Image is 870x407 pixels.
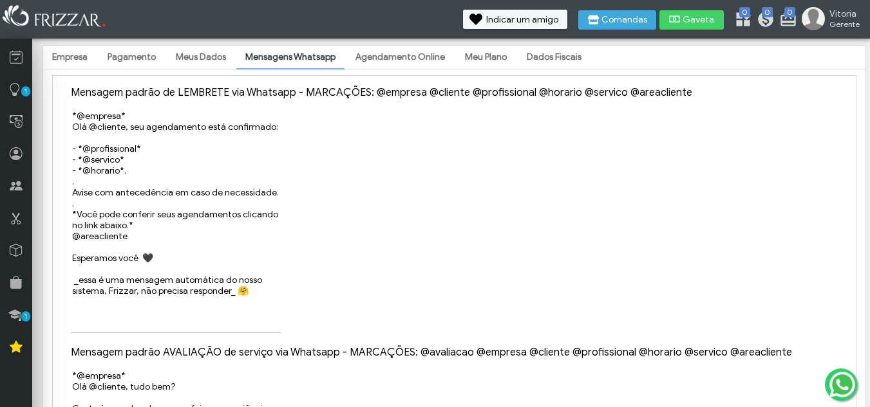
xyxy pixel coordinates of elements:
[21,311,30,321] span: 1
[43,46,97,68] a: Empresa
[346,46,454,68] a: Agendamento Online
[779,10,792,31] a: 0
[659,10,724,30] button: Gaveta
[601,15,647,24] span: Comandas
[739,7,750,17] span: 0
[734,10,747,31] a: 0
[99,46,165,68] a: Pagamento
[71,346,792,359] label: Mensagem padrão AVALIAÇÃO de serviço via Whatsapp - MARCAÇÕES: @avaliacao @empresa @cliente @prof...
[757,10,770,31] a: 0
[518,46,591,68] a: Dados Fiscais
[456,46,516,68] a: Meu Plano
[829,8,860,19] span: Vitoria
[683,15,715,24] span: Gaveta
[762,7,773,17] span: 0
[784,7,795,17] span: 0
[486,15,558,24] span: Indicar um amigo
[827,369,858,400] img: whatsapp.png
[71,86,692,99] label: Mensagem padrão de LEMBRETE via Whatsapp - MARCAÇÕES: @empresa @cliente @profissional @horario @s...
[463,10,567,29] button: Indicar um amigo
[71,109,281,333] textarea: *@empresa* Olá @cliente, seu agendamento está confirmado: - *@profissional* - *@servico* - *@hora...
[578,10,656,30] button: Comandas
[236,46,345,68] a: Mensagens Whatsapp
[21,86,30,96] span: 1
[829,19,860,29] span: Gerente
[802,7,864,33] a: Vitoria Gerente
[167,46,235,68] a: Meus Dados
